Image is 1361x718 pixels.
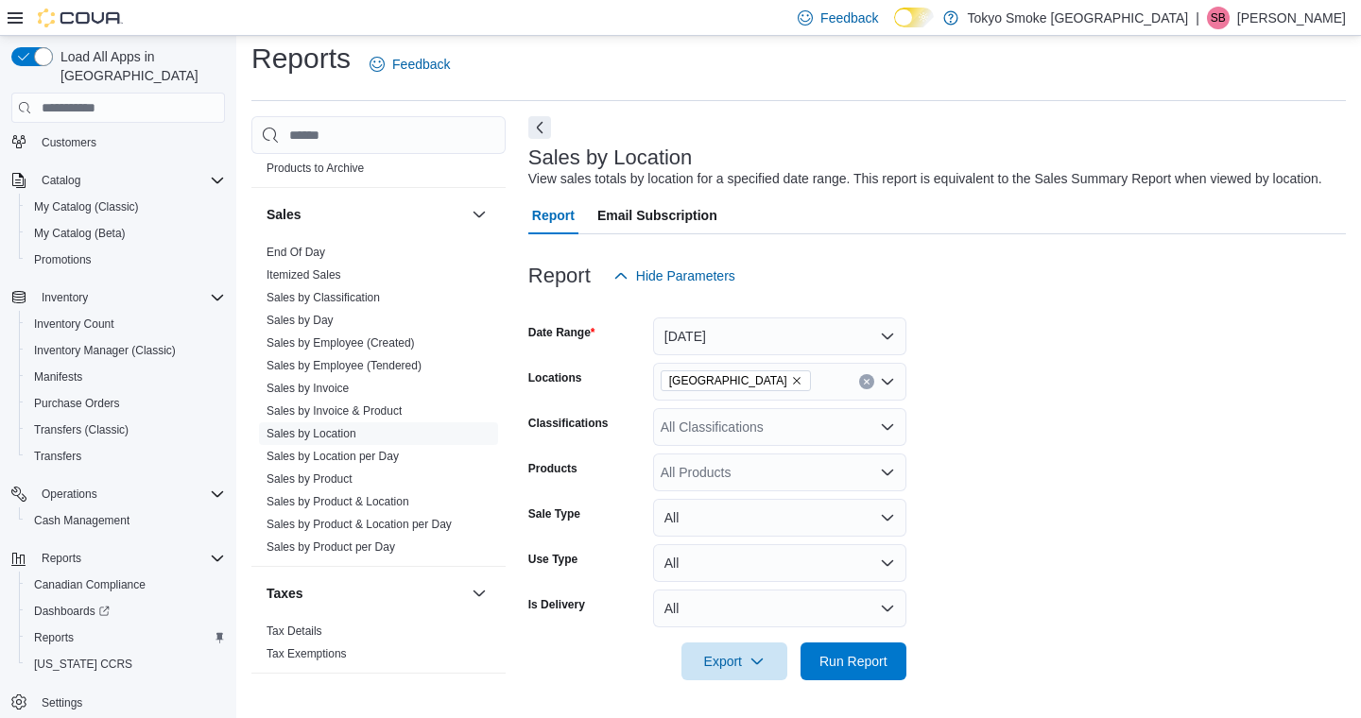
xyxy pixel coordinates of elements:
button: Manifests [19,364,233,390]
button: Transfers [19,443,233,470]
button: Reports [4,545,233,572]
span: My Catalog (Classic) [34,199,139,214]
a: Itemized Sales [267,268,341,282]
span: Cash Management [34,513,129,528]
span: Purchase Orders [34,396,120,411]
button: Operations [4,481,233,507]
a: Promotions [26,248,99,271]
button: Remove Manitoba from selection in this group [791,375,802,386]
span: Manitoba [661,370,811,391]
button: Customers [4,128,233,155]
button: Inventory [4,284,233,311]
span: Catalog [42,173,80,188]
label: Is Delivery [528,597,585,612]
span: Sales by Day [267,313,334,328]
span: Sales by Location per Day [267,449,399,464]
a: Manifests [26,366,90,388]
button: [US_STATE] CCRS [19,651,233,677]
span: Tax Exemptions [267,646,347,661]
span: Manifests [34,369,82,385]
a: Sales by Product & Location [267,495,409,508]
h3: Taxes [267,584,303,603]
span: Washington CCRS [26,653,225,675]
span: Canadian Compliance [34,577,146,592]
button: Sales [267,205,464,224]
span: Transfers [34,449,81,464]
span: Manifests [26,366,225,388]
span: My Catalog (Beta) [26,222,225,245]
button: Reports [19,624,233,651]
span: Settings [34,691,225,714]
a: Tax Details [267,624,322,638]
span: Sales by Employee (Created) [267,335,415,350]
span: Sales by Product [267,471,353,487]
a: Settings [34,692,90,714]
a: Sales by Location [267,427,356,440]
button: Inventory [34,286,95,309]
button: All [653,544,906,582]
span: End Of Day [267,245,325,260]
a: My Catalog (Beta) [26,222,133,245]
button: All [653,590,906,627]
span: Email Subscription [597,197,717,234]
span: Transfers (Classic) [34,422,129,437]
button: My Catalog (Classic) [19,194,233,220]
a: End Of Day [267,246,325,259]
button: Reports [34,547,89,570]
button: My Catalog (Beta) [19,220,233,247]
a: Customers [34,131,104,154]
span: Sales by Classification [267,290,380,305]
span: Customers [42,135,96,150]
button: Taxes [267,584,464,603]
span: Run Report [819,652,887,671]
button: Purchase Orders [19,390,233,417]
span: Inventory Manager (Classic) [34,343,176,358]
span: Dashboards [26,600,225,623]
span: Products to Archive [267,161,364,176]
label: Sale Type [528,506,580,521]
span: Sales by Product & Location per Day [267,517,452,532]
button: Run Report [801,642,906,680]
label: Locations [528,370,582,385]
span: Sales by Employee (Tendered) [267,358,422,373]
h1: Reports [251,40,351,77]
button: Catalog [34,169,88,192]
button: Promotions [19,247,233,273]
a: Sales by Day [267,314,334,327]
a: Tax Exemptions [267,647,347,660]
a: Canadian Compliance [26,573,153,596]
h3: Report [528,265,591,287]
button: Inventory Manager (Classic) [19,337,233,364]
button: Hide Parameters [606,257,743,295]
span: Transfers (Classic) [26,419,225,441]
a: Feedback [362,45,457,83]
a: [US_STATE] CCRS [26,653,140,675]
span: My Catalog (Beta) [34,226,126,241]
div: Taxes [251,620,506,673]
button: All [653,499,906,537]
span: Cash Management [26,509,225,532]
div: View sales totals by location for a specified date range. This report is equivalent to the Sales ... [528,169,1322,189]
label: Use Type [528,552,577,567]
span: Inventory Count [34,316,114,332]
span: Dark Mode [894,27,895,28]
div: Products [251,134,506,187]
a: Cash Management [26,509,137,532]
span: Reports [42,551,81,566]
img: Cova [38,9,123,27]
button: Cash Management [19,507,233,534]
span: Inventory [42,290,88,305]
button: [DATE] [653,317,906,355]
button: Open list of options [880,374,895,389]
a: Sales by Product [267,472,353,486]
a: Transfers [26,445,89,468]
span: Inventory Count [26,313,225,335]
a: Products to Archive [267,162,364,175]
button: Canadian Compliance [19,572,233,598]
span: Purchase Orders [26,392,225,415]
h3: Sales by Location [528,146,693,169]
button: Next [528,116,551,139]
a: Sales by Product & Location per Day [267,518,452,531]
span: Export [693,642,776,680]
span: Catalog [34,169,225,192]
